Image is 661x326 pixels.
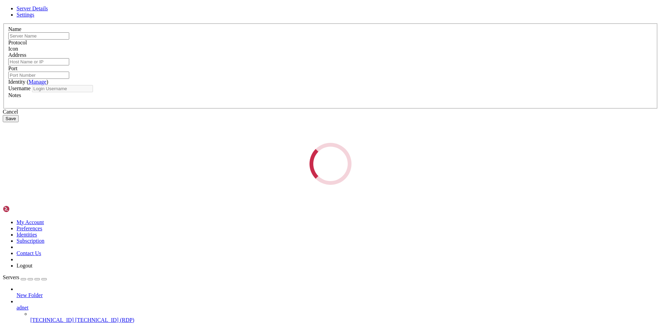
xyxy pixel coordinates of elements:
[29,79,46,85] a: Manage
[17,219,44,225] a: My Account
[8,58,69,65] input: Host Name or IP
[17,12,34,18] a: Settings
[32,85,93,92] input: Login Username
[17,292,658,298] a: New Folder
[17,298,658,323] li: adnet
[17,238,44,244] a: Subscription
[8,26,21,32] label: Name
[3,274,47,280] a: Servers
[17,6,48,11] a: Server Details
[8,72,69,79] input: Port Number
[301,134,360,193] div: Loading...
[17,286,658,298] li: New Folder
[30,317,658,323] a: [TECHNICAL_ID] [TECHNICAL_ID] (RDP)
[3,206,42,212] img: Shellngn
[8,40,27,45] label: Protocol
[3,109,658,115] div: Cancel
[3,274,19,280] span: Servers
[17,305,29,311] span: adnet
[17,225,42,231] a: Preferences
[8,79,48,85] label: Identity
[17,305,658,311] a: adnet
[8,85,31,91] label: Username
[30,317,74,323] span: [TECHNICAL_ID]
[27,79,48,85] span: ( )
[8,32,69,40] input: Server Name
[17,263,32,269] a: Logout
[17,232,37,238] a: Identities
[3,115,19,122] button: Save
[8,92,21,98] label: Notes
[17,292,43,298] span: New Folder
[75,317,134,323] span: [TECHNICAL_ID] (RDP)
[8,52,26,58] label: Address
[30,311,658,323] li: [TECHNICAL_ID] [TECHNICAL_ID] (RDP)
[8,65,18,71] label: Port
[8,46,18,52] label: Icon
[17,250,41,256] a: Contact Us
